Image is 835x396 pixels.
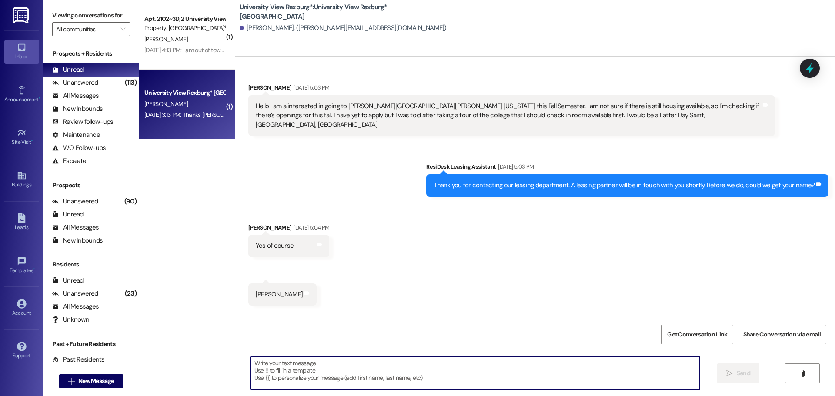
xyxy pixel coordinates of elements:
span: Send [737,369,750,378]
div: (23) [123,287,139,300]
span: [PERSON_NAME] [144,35,188,43]
button: Send [717,363,759,383]
a: Buildings [4,168,39,192]
span: Get Conversation Link [667,330,727,339]
div: Past + Future Residents [43,339,139,349]
div: Unanswered [52,197,98,206]
i:  [799,370,806,377]
label: Viewing conversations for [52,9,130,22]
div: Unread [52,65,83,74]
div: Escalate [52,156,86,166]
i:  [120,26,125,33]
div: Thank you for contacting our leasing department. A leasing partner will be in touch with you shor... [434,181,815,190]
div: Unanswered [52,78,98,87]
div: Prospects [43,181,139,190]
div: [DATE] 4:13 PM: I am out of town until next week! [144,46,264,54]
div: [DATE] 3:13 PM: Thanks [PERSON_NAME]! [144,111,247,119]
div: Apt. 2102~3D, 2 University View Rexburg [144,14,225,23]
div: WO Follow-ups [52,143,106,153]
span: New Message [78,376,114,386]
input: All communities [56,22,116,36]
div: All Messages [52,223,99,232]
a: Site Visit • [4,126,39,149]
a: Templates • [4,254,39,277]
div: Unread [52,276,83,285]
div: Residents [43,260,139,269]
div: Property: [GEOGRAPHIC_DATA]* [144,23,225,33]
a: Leads [4,211,39,234]
div: Maintenance [52,130,100,140]
button: New Message [59,374,124,388]
div: Prospects + Residents [43,49,139,58]
a: Inbox [4,40,39,63]
div: New Inbounds [52,104,103,113]
div: University View Rexburg* [GEOGRAPHIC_DATA] [144,88,225,97]
a: Support [4,339,39,363]
div: All Messages [52,302,99,311]
div: (113) [123,76,139,90]
span: • [31,138,33,144]
div: New Inbounds [52,236,103,245]
div: Unanswered [52,289,98,298]
button: Get Conversation Link [661,325,733,344]
b: University View Rexburg*: University View Rexburg* [GEOGRAPHIC_DATA] [240,3,414,21]
button: Share Conversation via email [738,325,826,344]
span: • [33,266,35,272]
div: Past Residents [52,355,105,364]
i:  [68,378,75,385]
div: Review follow-ups [52,117,113,126]
span: Share Conversation via email [743,330,821,339]
div: Yes of course [256,241,294,250]
div: [DATE] 5:03 PM [496,162,534,171]
div: Unknown [52,315,89,324]
div: [PERSON_NAME]. ([PERSON_NAME][EMAIL_ADDRESS][DOMAIN_NAME]) [240,23,447,33]
span: [PERSON_NAME] [144,100,188,108]
div: [PERSON_NAME] [256,290,303,299]
div: [PERSON_NAME] [248,83,775,95]
img: ResiDesk Logo [13,7,30,23]
span: • [39,95,40,101]
div: All Messages [52,91,99,100]
div: [DATE] 5:03 PM [291,83,329,92]
a: Account [4,296,39,320]
div: ResiDesk Leasing Assistant [426,162,828,174]
div: (90) [122,195,139,208]
div: [DATE] 5:04 PM [291,223,329,232]
div: [PERSON_NAME] [248,223,329,235]
i:  [726,370,733,377]
div: Hello I am a interested in going to [PERSON_NAME][GEOGRAPHIC_DATA][PERSON_NAME] [US_STATE] this F... [256,102,761,130]
div: Unread [52,210,83,219]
